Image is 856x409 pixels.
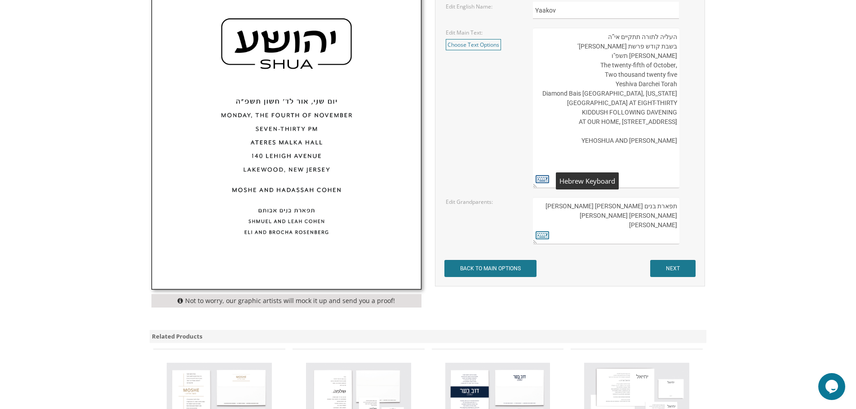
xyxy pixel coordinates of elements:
label: Edit English Name: [446,3,492,10]
textarea: העליה לתורה תתקיים אי”ה בשבת קודש פרשת [PERSON_NAME]’ [PERSON_NAME] תשפו ,The twenty-fifth of Oct... [533,28,679,188]
input: NEXT [650,260,696,277]
textarea: תפארת בנים [PERSON_NAME] [PERSON_NAME] [PERSON_NAME] [PERSON_NAME] [PERSON_NAME] [533,197,679,244]
iframe: chat widget [818,373,847,400]
a: Choose Text Options [446,39,501,50]
div: Related Products [150,330,707,343]
div: Not to worry, our graphic artists will mock it up and send you a proof! [151,294,421,308]
label: Edit Main Text: [446,29,483,36]
label: Edit Grandparents: [446,198,493,206]
input: BACK TO MAIN OPTIONS [444,260,537,277]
